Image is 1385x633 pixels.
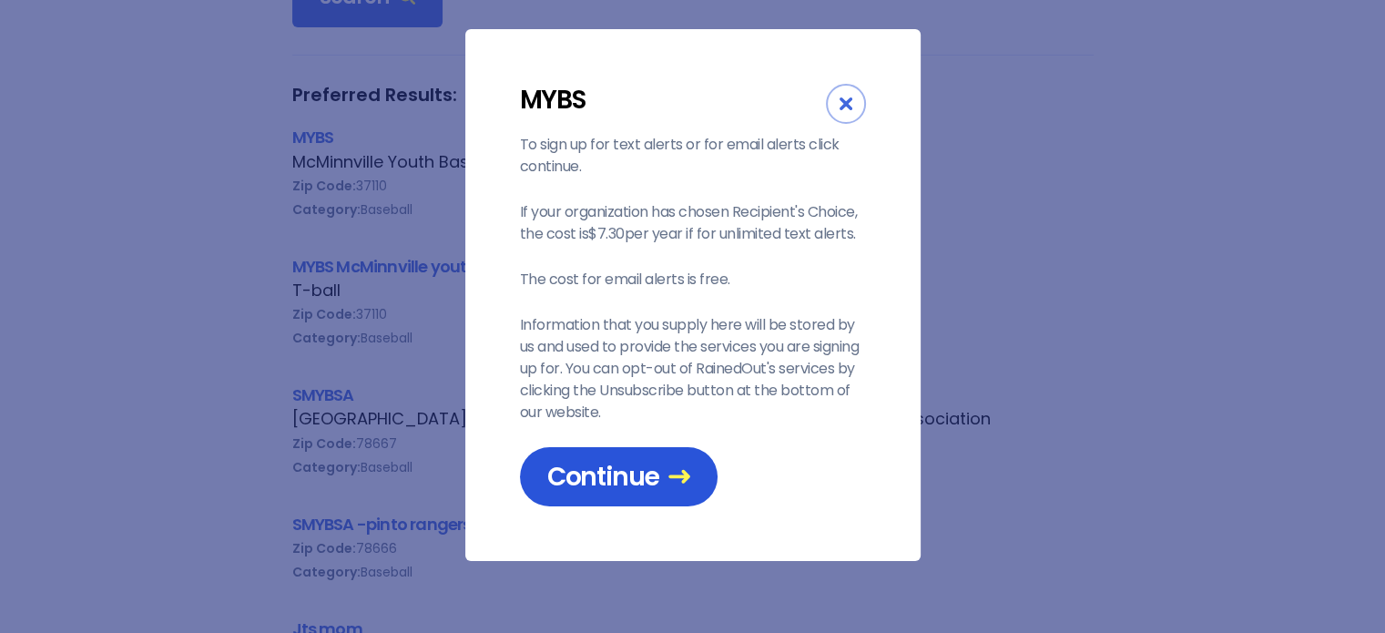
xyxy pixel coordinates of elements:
p: The cost for email alerts is free. [520,269,866,291]
div: Close [826,84,866,124]
div: MYBS [520,84,826,116]
p: To sign up for text alerts or for email alerts click continue. [520,134,866,178]
p: If your organization has chosen Recipient's Choice, the cost is $7.30 per year if for unlimited t... [520,201,866,245]
p: Information that you supply here will be stored by us and used to provide the services you are si... [520,314,866,424]
span: Continue [547,461,690,493]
